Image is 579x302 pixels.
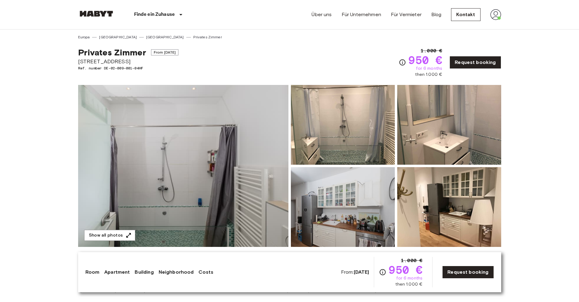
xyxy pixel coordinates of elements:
[85,269,100,276] a: Room
[78,65,179,71] span: Ref. number DE-02-009-001-04HF
[134,11,175,18] p: Finde ein Zuhause
[84,230,135,241] button: Show all photos
[78,58,179,65] span: [STREET_ADDRESS]
[399,59,406,66] svg: Check cost overview for full price breakdown. Please note that discounts apply to new joiners onl...
[442,266,494,279] a: Request booking
[354,269,369,275] b: [DATE]
[159,269,194,276] a: Neighborhood
[395,281,422,287] span: then 1.000 €
[421,47,442,54] span: 1.000 €
[389,264,422,275] span: 950 €
[397,85,501,165] img: Picture of unit DE-02-009-001-04HF
[431,11,442,18] a: Blog
[312,11,332,18] a: Über uns
[78,85,288,247] img: Marketing picture of unit DE-02-009-001-04HF
[401,257,422,264] span: 1.000 €
[198,269,213,276] a: Costs
[397,167,501,247] img: Picture of unit DE-02-009-001-04HF
[193,34,222,40] a: Privates Zimmer
[342,11,381,18] a: Für Unternehmen
[78,34,90,40] a: Europa
[379,269,386,276] svg: Check cost overview for full price breakdown. Please note that discounts apply to new joiners onl...
[415,72,442,78] span: then 1.000 €
[291,85,395,165] img: Picture of unit DE-02-009-001-04HF
[490,9,501,20] img: avatar
[99,34,137,40] a: [GEOGRAPHIC_DATA]
[396,275,422,281] span: for 6 months
[78,47,146,58] span: Privates Zimmer
[104,269,130,276] a: Apartment
[151,49,179,55] span: From [DATE]
[391,11,422,18] a: Für Vermieter
[408,54,442,65] span: 950 €
[451,8,480,21] a: Kontakt
[416,65,442,72] span: for 6 months
[146,34,184,40] a: [GEOGRAPHIC_DATA]
[291,167,395,247] img: Picture of unit DE-02-009-001-04HF
[341,269,369,276] span: From:
[78,11,115,17] img: Habyt
[135,269,153,276] a: Building
[450,56,501,69] a: Request booking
